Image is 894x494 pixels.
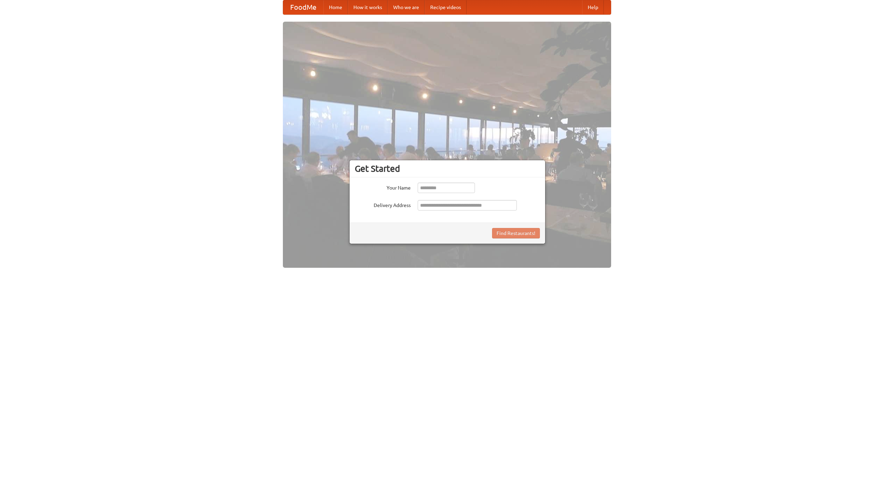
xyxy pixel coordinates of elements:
a: Recipe videos [425,0,467,14]
a: Who we are [388,0,425,14]
label: Your Name [355,183,411,191]
a: FoodMe [283,0,323,14]
button: Find Restaurants! [492,228,540,238]
h3: Get Started [355,163,540,174]
a: How it works [348,0,388,14]
a: Help [582,0,604,14]
a: Home [323,0,348,14]
label: Delivery Address [355,200,411,209]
